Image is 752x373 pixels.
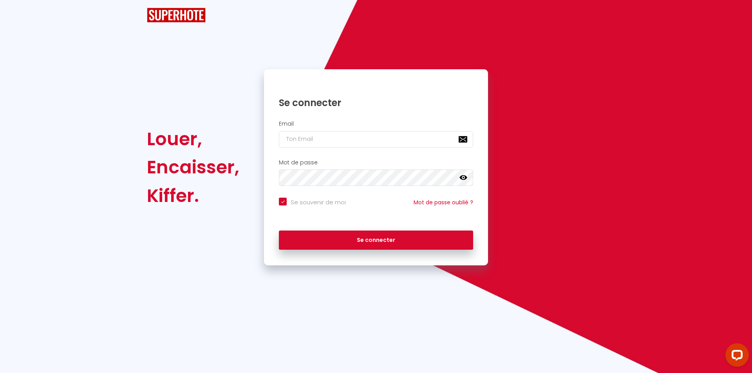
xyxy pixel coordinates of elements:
[279,97,473,109] h1: Se connecter
[279,231,473,250] button: Se connecter
[147,182,239,210] div: Kiffer.
[414,198,473,206] a: Mot de passe oublié ?
[719,340,752,373] iframe: LiveChat chat widget
[147,8,206,22] img: SuperHote logo
[279,121,473,127] h2: Email
[147,125,239,153] div: Louer,
[279,159,473,166] h2: Mot de passe
[147,153,239,181] div: Encaisser,
[279,131,473,148] input: Ton Email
